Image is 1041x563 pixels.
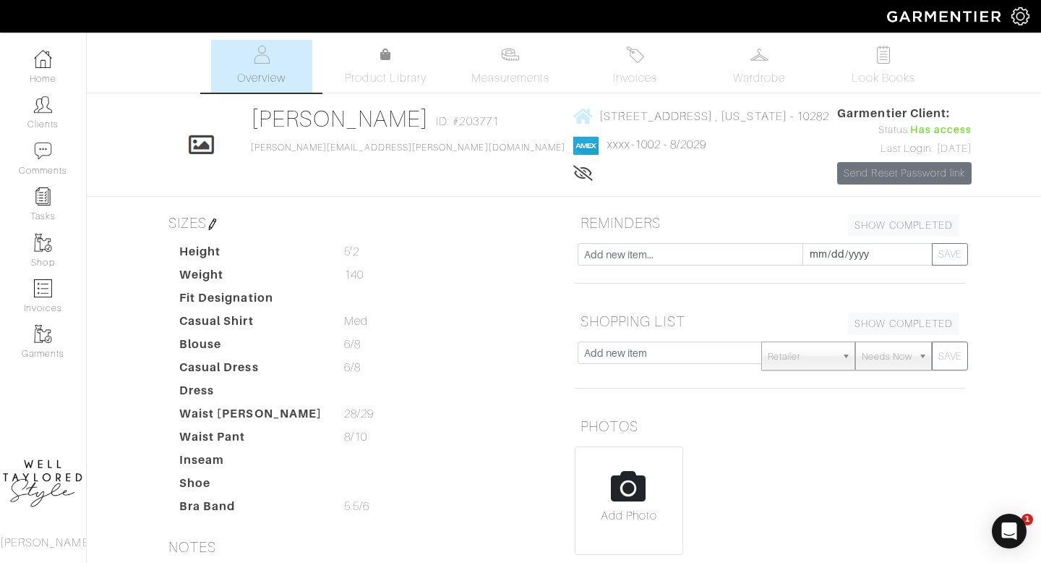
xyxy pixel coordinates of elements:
[848,214,959,237] a: SHOW COMPLETED
[168,498,333,521] dt: Bra Band
[252,46,270,64] img: basicinfo-40fd8af6dae0f16599ec9e87c0ef1c0a1fdea2edbe929e3d69a839185d80c458.svg
[168,452,333,475] dt: Inseam
[168,313,333,336] dt: Casual Shirt
[168,475,333,498] dt: Shoe
[344,313,368,330] span: Med
[335,46,437,87] a: Product Library
[573,137,599,155] img: american_express-1200034d2e149cdf2cc7894a33a747db654cf6f8355cb502592f1d228b2ac700.png
[168,289,333,313] dt: Fit Designation
[237,69,286,87] span: Overview
[501,46,519,64] img: measurements-466bbee1fd09ba9460f595b01e5d73f9e2bff037440d3c8f018324cb6cdf7a4a.svg
[211,40,312,93] a: Overview
[168,405,333,428] dt: Waist [PERSON_NAME]
[733,69,785,87] span: Wardrobe
[251,106,429,132] a: [PERSON_NAME]
[837,162,972,185] a: Send Reset Password link
[584,40,685,93] a: Invoices
[875,46,893,64] img: todo-9ac3debb85659649dc8f770b8b6100bb5dab4b48dedcbae339e5042a72dfd3cc.svg
[852,69,916,87] span: Look Books
[168,359,333,382] dt: Casual Dress
[344,243,359,261] span: 5’2
[344,428,367,446] span: 8/10
[837,105,972,122] span: Garmentier Client:
[613,69,657,87] span: Invoices
[344,498,369,515] span: 5.5/6
[607,138,706,151] a: xxxx-1002 - 8/2029
[992,514,1027,549] div: Open Intercom Messenger
[34,234,52,252] img: garments-icon-b7da505a4dc4fd61783c78ac3ca0ef83fa9d6f193b1c9dc38574b1d14d53ca28.png
[345,69,427,87] span: Product Library
[932,243,968,266] button: SAVE
[168,266,333,289] dt: Weight
[344,405,374,423] span: 28/29
[460,40,562,93] a: Measurements
[862,342,912,371] span: Needs Now
[578,243,803,266] input: Add new item...
[626,46,644,64] img: orders-27d20c2124de7fd6de4e0e44c1d41de31381a507db9b33961299e4e07d508b8c.svg
[1011,7,1029,25] img: gear-icon-white-bd11855cb880d31180b6d7d6211b90ccbf57a29d726f0c71d8c61bd08dd39cc2.png
[168,336,333,359] dt: Blouse
[34,187,52,206] img: reminder-icon-8004d30b9f0a5d33ae49ab947aed9ed385cf756f9e5892f1edd6e32f2345188e.png
[34,50,52,68] img: dashboard-icon-dbcd8f5a0b271acd01030246c82b418ddd0df26cd7fceb0bd07c9910d44c42f6.png
[34,142,52,160] img: comment-icon-a0a6a9ef722e966f86d9cbdc48e553b5cf19dbc54f86b18d962a5391bc8f6eb6.png
[578,342,762,364] input: Add new item
[837,141,972,157] div: Last Login: [DATE]
[575,307,965,336] h5: SHOPPING LIST
[34,279,52,297] img: orders-icon-0abe47150d42831381b5fb84f609e132dff9fe21cb692f30cb5eec754e2cba89.png
[880,4,1011,29] img: garmentier-logo-header-white-b43fb05a5012e4ada735d5af1a66efaba907eab6374d6393d1fbf88cb4ef424d.png
[708,40,810,93] a: Wardrobe
[207,219,218,230] img: pen-cf24a1663064a2ec1b9c1bd2387e9de7a2fa800b781884d57f21acf72779bad2.png
[344,359,361,376] span: 6/8
[163,208,553,237] h5: SIZES
[163,533,553,562] h5: NOTES
[848,313,959,335] a: SHOW COMPLETED
[910,122,972,138] span: Has access
[750,46,768,64] img: wardrobe-487a4870c1b7c33e795ec22d11cfc2ed9d08956e64fb3008fe2437562e282088.svg
[932,342,968,371] button: SAVE
[251,143,566,153] a: [PERSON_NAME][EMAIL_ADDRESS][PERSON_NAME][DOMAIN_NAME]
[768,342,836,371] span: Retailer
[436,113,499,130] span: ID: #203771
[34,325,52,343] img: garments-icon-b7da505a4dc4fd61783c78ac3ca0ef83fa9d6f193b1c9dc38574b1d14d53ca28.png
[168,243,333,266] dt: Height
[1021,514,1033,525] span: 1
[344,336,361,353] span: 6/8
[573,107,829,125] a: [STREET_ADDRESS] , [US_STATE] - 10282
[575,208,965,237] h5: REMINDERS
[34,96,52,114] img: clients-icon-6bae9207a08558b7cb47a8932f037763ab4055f8c8b6bfacd5dc20c3e0201464.png
[599,109,829,122] span: [STREET_ADDRESS] , [US_STATE] - 10282
[837,122,972,138] div: Status:
[833,40,934,93] a: Look Books
[344,266,364,284] span: 140
[168,382,333,405] dt: Dress
[168,428,333,452] dt: Waist Pant
[471,69,550,87] span: Measurements
[575,412,965,441] h5: PHOTOS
